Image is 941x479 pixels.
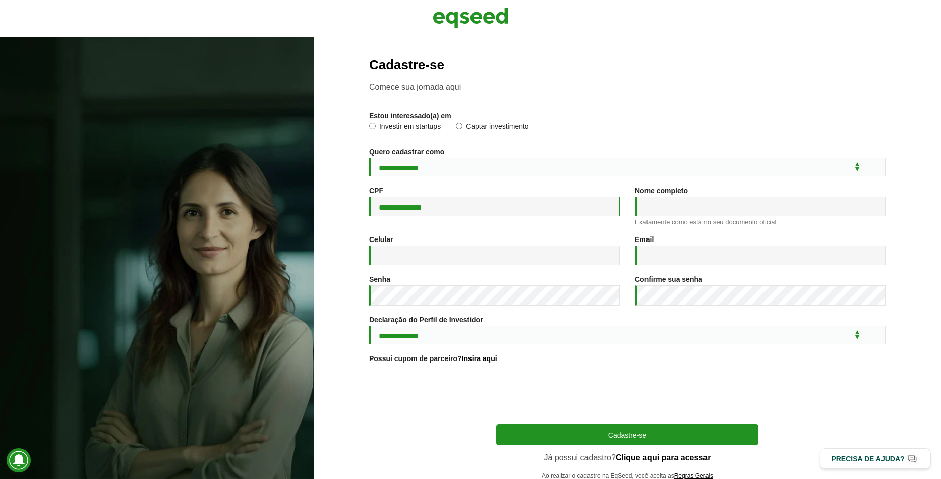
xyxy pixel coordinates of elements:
[635,236,654,243] label: Email
[551,375,704,414] iframe: reCAPTCHA
[674,473,713,479] a: Regras Gerais
[369,236,393,243] label: Celular
[462,355,497,362] a: Insira aqui
[433,5,508,30] img: EqSeed Logo
[369,316,483,323] label: Declaração do Perfil de Investidor
[369,187,383,194] label: CPF
[635,219,886,225] div: Exatamente como está no seu documento oficial
[369,148,444,155] label: Quero cadastrar como
[456,123,529,133] label: Captar investimento
[369,123,376,129] input: Investir em startups
[456,123,462,129] input: Captar investimento
[616,454,711,462] a: Clique aqui para acessar
[369,82,886,92] p: Comece sua jornada aqui
[369,355,497,362] label: Possui cupom de parceiro?
[369,123,441,133] label: Investir em startups
[496,453,758,462] p: Já possui cadastro?
[369,57,886,72] h2: Cadastre-se
[369,112,451,119] label: Estou interessado(a) em
[635,187,688,194] label: Nome completo
[635,276,702,283] label: Confirme sua senha
[496,424,758,445] button: Cadastre-se
[369,276,390,283] label: Senha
